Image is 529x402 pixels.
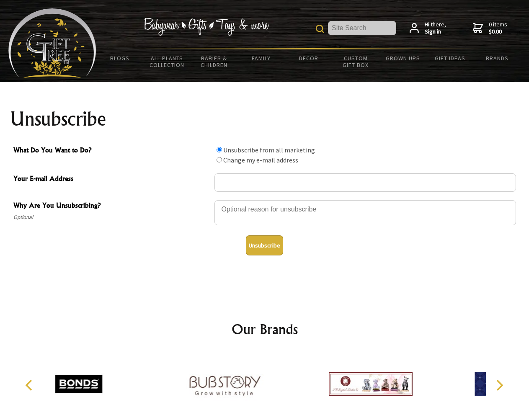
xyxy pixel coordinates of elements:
[223,156,298,164] label: Change my e-mail address
[489,28,507,36] strong: $0.00
[474,49,521,67] a: Brands
[13,200,210,212] span: Why Are You Unsubscribing?
[425,28,446,36] strong: Sign in
[217,147,222,152] input: What Do You Want to Do?
[96,49,144,67] a: BLOGS
[426,49,474,67] a: Gift Ideas
[238,49,285,67] a: Family
[328,21,396,35] input: Site Search
[379,49,426,67] a: Grown Ups
[13,145,210,157] span: What Do You Want to Do?
[21,376,39,394] button: Previous
[489,21,507,36] span: 0 items
[332,49,379,74] a: Custom Gift Box
[143,18,269,36] img: Babywear - Gifts - Toys & more
[214,173,516,192] input: Your E-mail Address
[8,8,96,78] img: Babyware - Gifts - Toys and more...
[285,49,332,67] a: Decor
[246,235,283,255] button: Unsubscribe
[223,146,315,154] label: Unsubscribe from all marketing
[425,21,446,36] span: Hi there,
[490,376,508,394] button: Next
[144,49,191,74] a: All Plants Collection
[214,200,516,225] textarea: Why Are You Unsubscribing?
[316,25,324,33] img: product search
[217,157,222,162] input: What Do You Want to Do?
[10,109,519,129] h1: Unsubscribe
[17,319,513,339] h2: Our Brands
[191,49,238,74] a: Babies & Children
[13,173,210,186] span: Your E-mail Address
[410,21,446,36] a: Hi there,Sign in
[13,212,210,222] span: Optional
[473,21,507,36] a: 0 items$0.00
